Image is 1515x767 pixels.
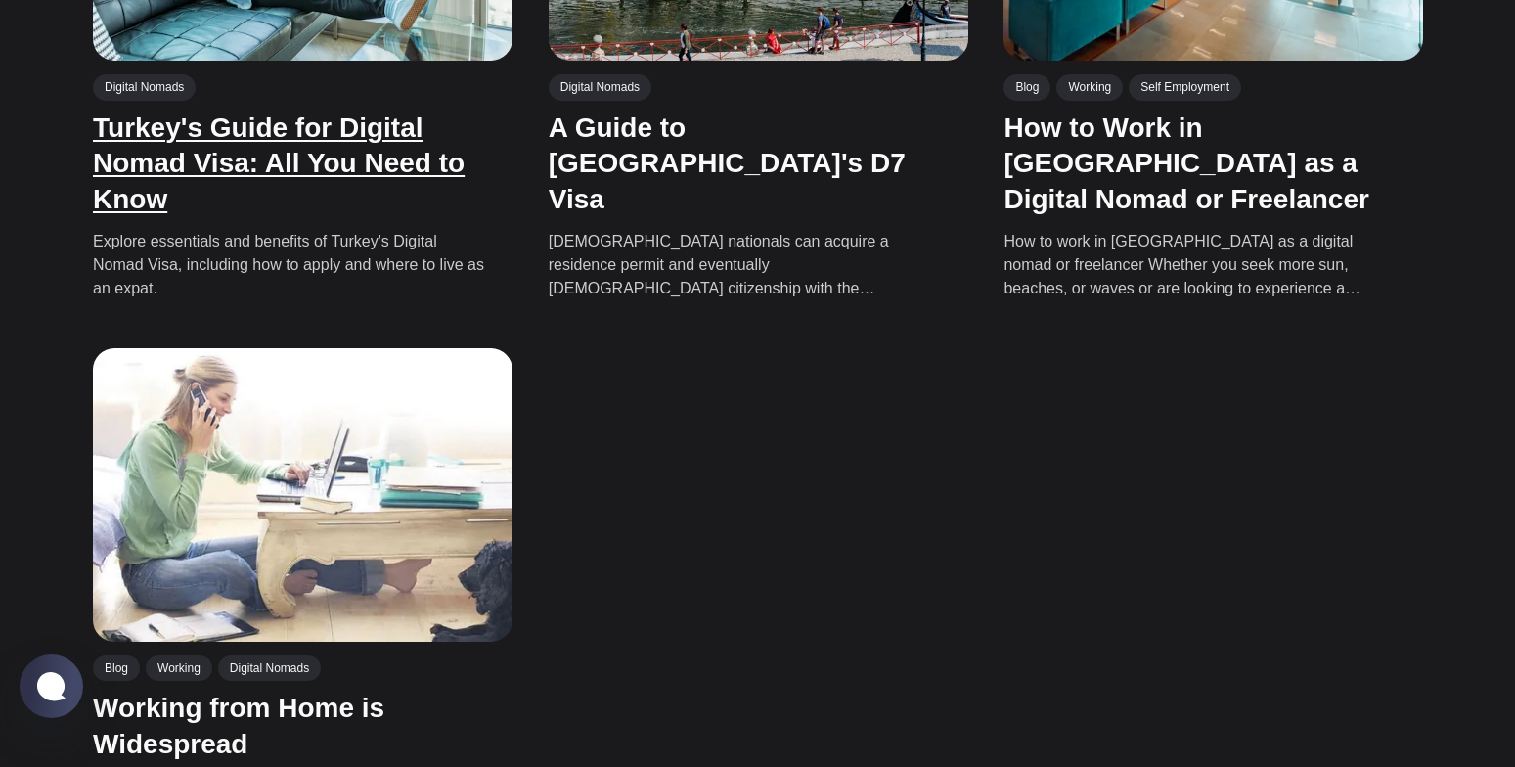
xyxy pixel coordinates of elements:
[146,655,212,681] a: Working
[1003,113,1368,214] a: How to Work in [GEOGRAPHIC_DATA] as a Digital Nomad or Freelancer
[1129,74,1241,100] a: Self Employment
[1003,74,1050,100] a: Blog
[93,347,512,641] img: Working from Home is Widespread
[93,693,384,758] a: Working from Home is Widespread
[548,113,905,214] a: A Guide to [GEOGRAPHIC_DATA]'s D7 Visa
[93,74,196,100] a: Digital Nomads
[217,655,320,681] a: Digital Nomads
[93,230,491,300] p: Explore essentials and benefits of Turkey's Digital Nomad Visa, including how to apply and where ...
[548,230,946,300] p: [DEMOGRAPHIC_DATA] nationals can acquire a residence permit and eventually [DEMOGRAPHIC_DATA] cit...
[1056,74,1123,100] a: Working
[548,74,650,100] a: Digital Nomads
[93,113,465,214] a: Turkey's Guide for Digital Nomad Visa: All You Need to Know
[1003,230,1402,300] p: How to work in [GEOGRAPHIC_DATA] as a digital nomad or freelancer Whether you seek more sun, beac...
[93,655,140,681] a: Blog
